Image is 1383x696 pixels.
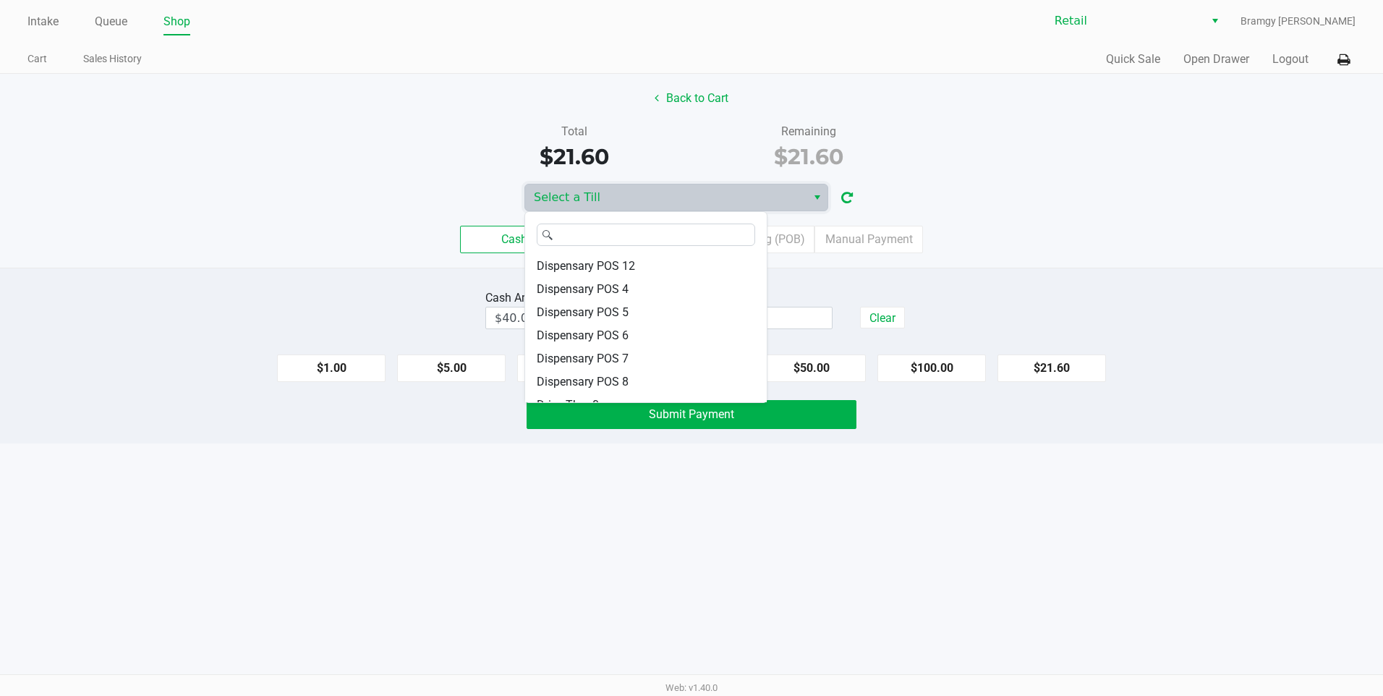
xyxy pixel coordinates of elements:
[1055,12,1196,30] span: Retail
[649,407,734,421] span: Submit Payment
[1183,51,1249,68] button: Open Drawer
[702,123,915,140] div: Remaining
[468,123,681,140] div: Total
[537,396,599,414] span: Drive Thru 0
[1106,51,1160,68] button: Quick Sale
[468,140,681,173] div: $21.60
[537,258,635,275] span: Dispensary POS 12
[27,12,59,32] a: Intake
[1241,14,1356,29] span: Bramgy [PERSON_NAME]
[665,682,718,693] span: Web: v1.40.0
[527,400,856,429] button: Submit Payment
[1272,51,1308,68] button: Logout
[537,327,629,344] span: Dispensary POS 6
[163,12,190,32] a: Shop
[1204,8,1225,34] button: Select
[27,50,47,68] a: Cart
[537,350,629,368] span: Dispensary POS 7
[397,355,506,382] button: $5.00
[83,50,142,68] a: Sales History
[860,307,905,328] button: Clear
[537,281,629,298] span: Dispensary POS 4
[534,189,798,206] span: Select a Till
[517,355,626,382] button: $10.00
[485,289,561,307] div: Cash Amount
[807,184,827,211] button: Select
[997,355,1106,382] button: $21.60
[814,226,923,253] label: Manual Payment
[460,226,569,253] label: Cash
[95,12,127,32] a: Queue
[702,140,915,173] div: $21.60
[537,304,629,321] span: Dispensary POS 5
[877,355,986,382] button: $100.00
[645,85,738,112] button: Back to Cart
[277,355,386,382] button: $1.00
[537,373,629,391] span: Dispensary POS 8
